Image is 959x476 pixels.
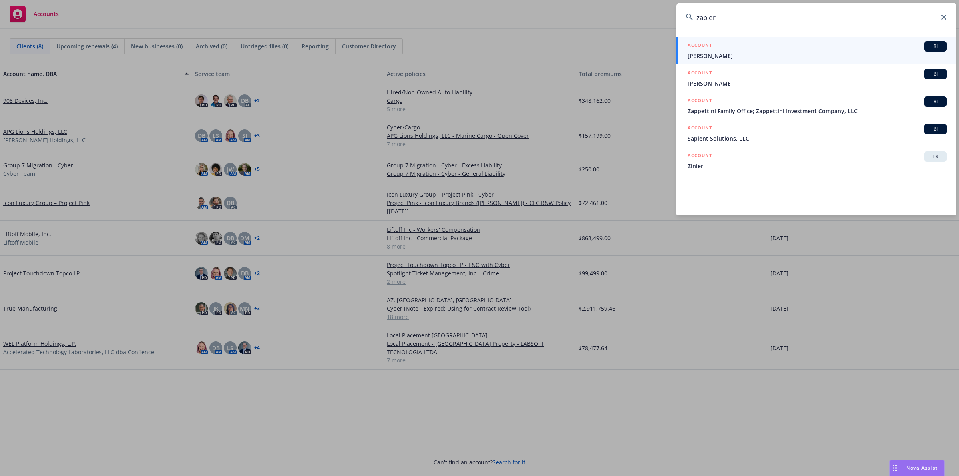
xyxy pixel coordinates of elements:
h5: ACCOUNT [688,124,712,133]
a: ACCOUNTBI[PERSON_NAME] [676,64,956,92]
a: ACCOUNTBIZappettini Family Office; Zappettini Investment Company, LLC [676,92,956,119]
span: BI [927,43,943,50]
h5: ACCOUNT [688,69,712,78]
span: Sapient Solutions, LLC [688,134,947,143]
span: Nova Assist [906,464,938,471]
h5: ACCOUNT [688,151,712,161]
div: Drag to move [890,460,900,476]
span: BI [927,98,943,105]
input: Search... [676,3,956,32]
h5: ACCOUNT [688,41,712,51]
span: Zappettini Family Office; Zappettini Investment Company, LLC [688,107,947,115]
a: ACCOUNTTRZinier [676,147,956,175]
a: ACCOUNTBI[PERSON_NAME] [676,37,956,64]
span: [PERSON_NAME] [688,52,947,60]
button: Nova Assist [889,460,945,476]
a: ACCOUNTBISapient Solutions, LLC [676,119,956,147]
span: BI [927,70,943,78]
span: TR [927,153,943,160]
span: BI [927,125,943,133]
h5: ACCOUNT [688,96,712,106]
span: Zinier [688,162,947,170]
span: [PERSON_NAME] [688,79,947,88]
